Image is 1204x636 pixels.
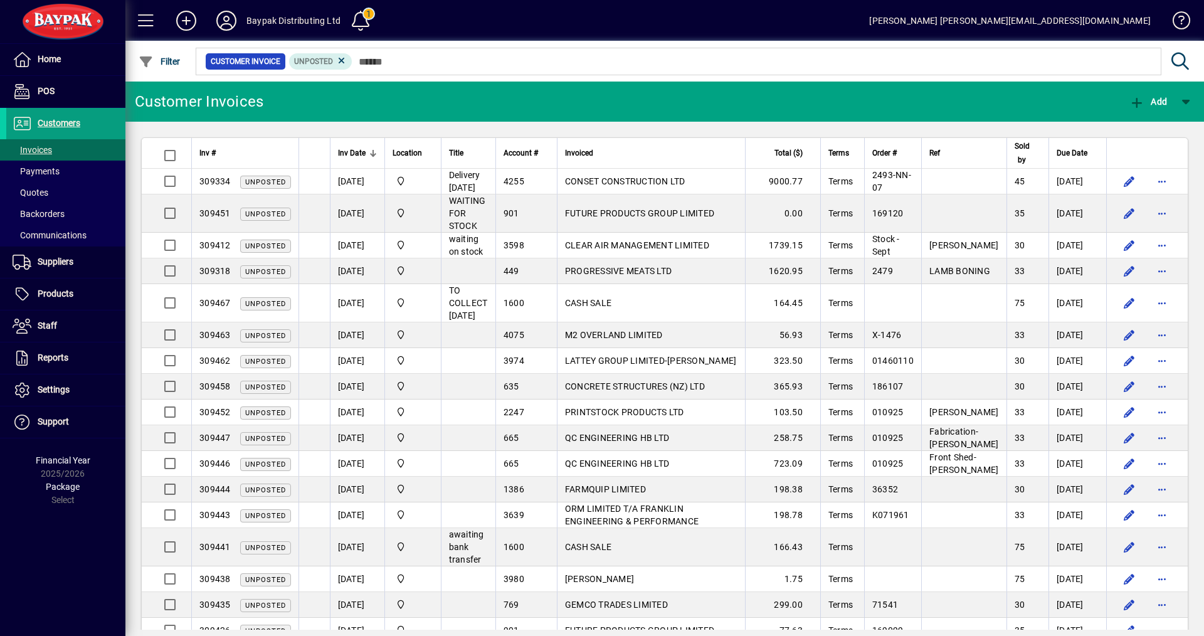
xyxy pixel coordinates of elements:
[1152,293,1172,313] button: More options
[449,170,480,193] span: Delivery [DATE]
[872,600,898,610] span: 71541
[6,182,125,203] a: Quotes
[245,460,286,469] span: Unposted
[13,188,48,198] span: Quotes
[1015,574,1025,584] span: 75
[929,452,998,475] span: Front Shed-[PERSON_NAME]
[872,433,904,443] span: 010925
[1015,510,1025,520] span: 33
[565,600,668,610] span: GEMCO TRADES LIMITED
[504,266,519,276] span: 449
[1048,258,1106,284] td: [DATE]
[504,208,519,218] span: 901
[330,284,384,322] td: [DATE]
[828,146,849,160] span: Terms
[1119,453,1139,474] button: Edit
[1152,428,1172,448] button: More options
[745,425,820,451] td: 258.75
[289,53,352,70] mat-chip: Customer Invoice Status: Unposted
[245,358,286,366] span: Unposted
[872,208,904,218] span: 169120
[199,574,231,584] span: 309438
[872,330,902,340] span: X-1476
[449,285,488,321] span: TO COLLECT [DATE]
[245,512,286,520] span: Unposted
[1015,356,1025,366] span: 30
[330,169,384,194] td: [DATE]
[504,510,524,520] span: 3639
[565,381,705,391] span: CONCRETE STRUCTURES (NZ) LTD
[1152,325,1172,345] button: More options
[6,203,125,225] a: Backorders
[245,544,286,552] span: Unposted
[245,383,286,391] span: Unposted
[1152,595,1172,615] button: More options
[1119,428,1139,448] button: Edit
[245,242,286,250] span: Unposted
[565,542,611,552] span: CASH SALE
[330,528,384,566] td: [DATE]
[504,458,519,469] span: 665
[1126,90,1170,113] button: Add
[245,435,286,443] span: Unposted
[504,240,524,250] span: 3598
[745,477,820,502] td: 198.38
[745,528,820,566] td: 166.43
[1048,374,1106,400] td: [DATE]
[449,146,463,160] span: Title
[1152,537,1172,557] button: More options
[872,407,904,417] span: 010925
[745,502,820,528] td: 198.78
[1015,208,1025,218] span: 35
[6,44,125,75] a: Home
[1048,477,1106,502] td: [DATE]
[393,379,433,393] span: Baypak - Onekawa
[135,50,184,73] button: Filter
[872,146,897,160] span: Order #
[6,342,125,374] a: Reports
[828,600,853,610] span: Terms
[38,54,61,64] span: Home
[1048,528,1106,566] td: [DATE]
[13,209,65,219] span: Backorders
[1015,139,1030,167] span: Sold by
[330,233,384,258] td: [DATE]
[1015,266,1025,276] span: 33
[565,240,709,250] span: CLEAR AIR MANAGEMENT LIMITED
[828,240,853,250] span: Terms
[929,427,998,449] span: Fabrication-[PERSON_NAME]
[1119,376,1139,396] button: Edit
[211,55,280,68] span: Customer Invoice
[6,76,125,107] a: POS
[828,433,853,443] span: Terms
[872,381,904,391] span: 186107
[330,194,384,233] td: [DATE]
[745,374,820,400] td: 365.93
[449,234,483,257] span: waiting on stock
[393,146,433,160] div: Location
[330,502,384,528] td: [DATE]
[1015,600,1025,610] span: 30
[38,86,55,96] span: POS
[1152,351,1172,371] button: More options
[338,146,377,160] div: Inv Date
[38,384,70,395] span: Settings
[745,566,820,592] td: 1.75
[393,508,433,522] span: Baypak - Onekawa
[929,240,998,250] span: [PERSON_NAME]
[504,625,519,635] span: 901
[393,354,433,368] span: Baypak - Onekawa
[828,625,853,635] span: Terms
[1119,351,1139,371] button: Edit
[38,289,73,299] span: Products
[393,431,433,445] span: Baypak - Onekawa
[199,542,231,552] span: 309441
[1119,261,1139,281] button: Edit
[565,146,593,160] span: Invoiced
[330,322,384,348] td: [DATE]
[1015,330,1025,340] span: 33
[1015,433,1025,443] span: 33
[199,407,231,417] span: 309452
[330,374,384,400] td: [DATE]
[504,146,549,160] div: Account #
